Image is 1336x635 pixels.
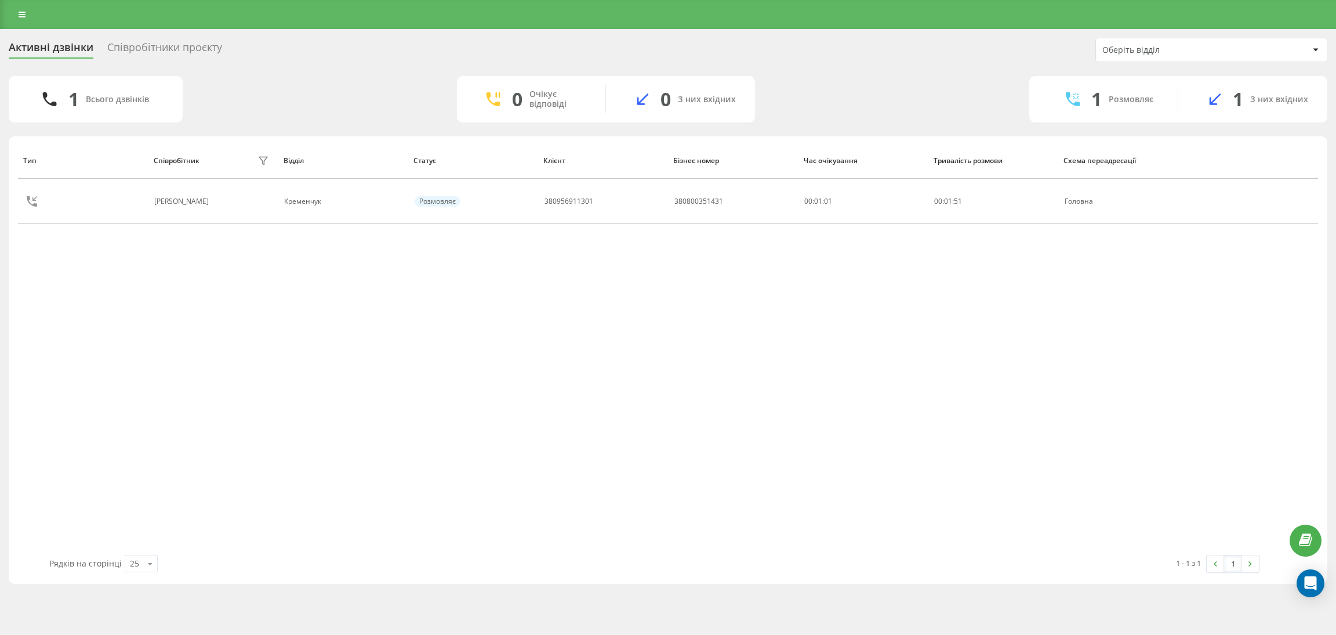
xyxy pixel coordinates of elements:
div: Тип [23,157,142,165]
div: 1 [1091,88,1102,110]
div: Активні дзвінки [9,41,93,59]
div: Кременчук [284,197,401,205]
span: 00 [934,196,942,206]
div: 0 [512,88,522,110]
div: Open Intercom Messenger [1297,569,1324,597]
div: : : [934,197,962,205]
div: Всього дзвінків [86,95,149,104]
div: Головна [1065,197,1182,205]
div: Розмовляє [1109,95,1153,104]
div: Оберіть відділ [1102,45,1241,55]
div: 380800351431 [674,197,723,205]
div: Очікує відповіді [529,89,588,109]
div: 25 [130,558,139,569]
div: Клієнт [543,157,662,165]
div: 0 [660,88,671,110]
div: Співробітник [154,157,199,165]
div: Співробітники проєкту [107,41,222,59]
div: Час очікування [804,157,923,165]
div: З них вхідних [1250,95,1308,104]
div: 1 - 1 з 1 [1176,557,1201,569]
div: 1 [68,88,79,110]
div: 1 [1233,88,1243,110]
span: Рядків на сторінці [49,558,122,569]
div: [PERSON_NAME] [154,197,212,205]
span: 01 [944,196,952,206]
div: 380956911301 [544,197,593,205]
div: Тривалість розмови [934,157,1052,165]
div: 00:01:01 [804,197,921,205]
span: 51 [954,196,962,206]
div: З них вхідних [678,95,736,104]
div: Схема переадресації [1063,157,1182,165]
div: Розмовляє [415,196,460,207]
div: Статус [413,157,532,165]
div: Відділ [284,157,402,165]
div: Бізнес номер [673,157,792,165]
a: 1 [1224,555,1241,572]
